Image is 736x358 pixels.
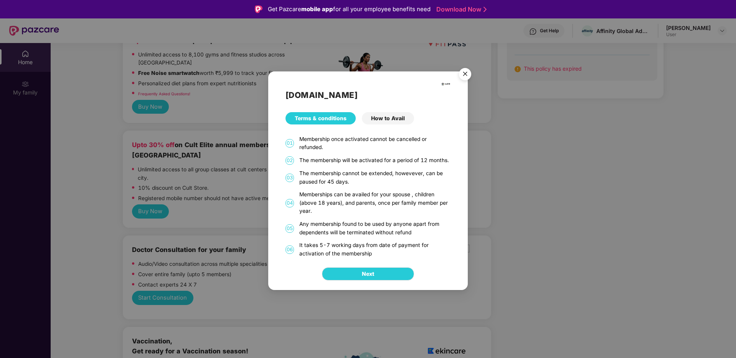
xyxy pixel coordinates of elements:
[454,64,475,85] button: Close
[322,268,414,281] button: Next
[299,157,451,165] div: The membership will be activated for a period of 12 months.
[301,5,333,13] strong: mobile app
[299,191,451,216] div: Memberships can be availed for your spouse , children (above 18 years), and parents, once per fam...
[299,220,451,237] div: Any membership found to be used by anyone apart from dependents will be terminated without refund
[484,5,487,13] img: Stroke
[285,112,356,124] div: Terms & conditions
[285,245,294,254] span: 06
[285,139,294,148] span: 01
[255,5,262,13] img: Logo
[299,169,451,186] div: The membership cannot be extended, howevever, can be paused for 45 days.
[362,270,374,278] span: Next
[285,156,294,165] span: 02
[299,135,451,152] div: Membership once activated cannot be cancelled or refunded.
[285,199,294,207] span: 04
[441,79,451,89] img: cult.png
[454,65,476,86] img: svg+xml;base64,PHN2ZyB4bWxucz0iaHR0cDovL3d3dy53My5vcmcvMjAwMC9zdmciIHdpZHRoPSI1NiIgaGVpZ2h0PSI1Ni...
[285,174,294,182] span: 03
[299,242,451,258] div: It takes 5-7 working days from date of payment for activation of the membership
[285,224,294,233] span: 05
[285,89,451,101] h2: [DOMAIN_NAME]
[268,5,431,14] div: Get Pazcare for all your employee benefits need
[362,112,414,124] div: How to Avail
[436,5,484,13] a: Download Now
